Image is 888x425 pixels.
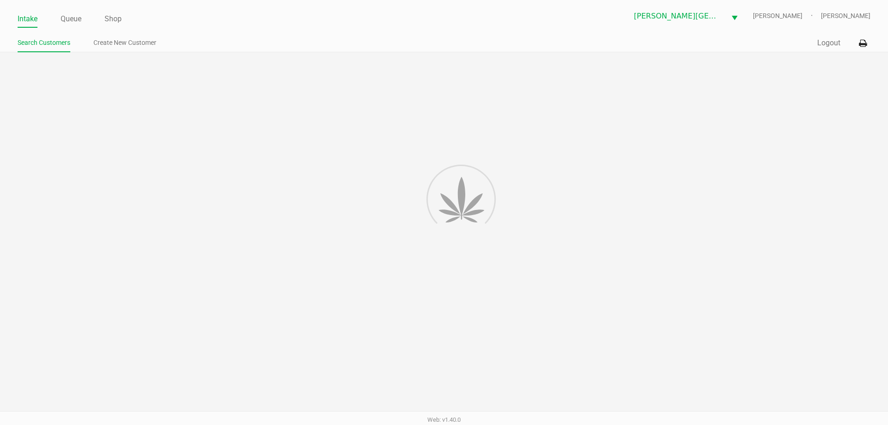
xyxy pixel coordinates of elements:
button: Select [726,5,743,27]
a: Search Customers [18,37,70,49]
button: Logout [817,37,840,49]
a: Create New Customer [93,37,156,49]
span: [PERSON_NAME] [821,11,870,21]
span: [PERSON_NAME][GEOGRAPHIC_DATA] [634,11,720,22]
a: Queue [61,12,81,25]
span: [PERSON_NAME] [753,11,821,21]
a: Shop [105,12,122,25]
a: Intake [18,12,37,25]
span: Web: v1.40.0 [427,416,461,423]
